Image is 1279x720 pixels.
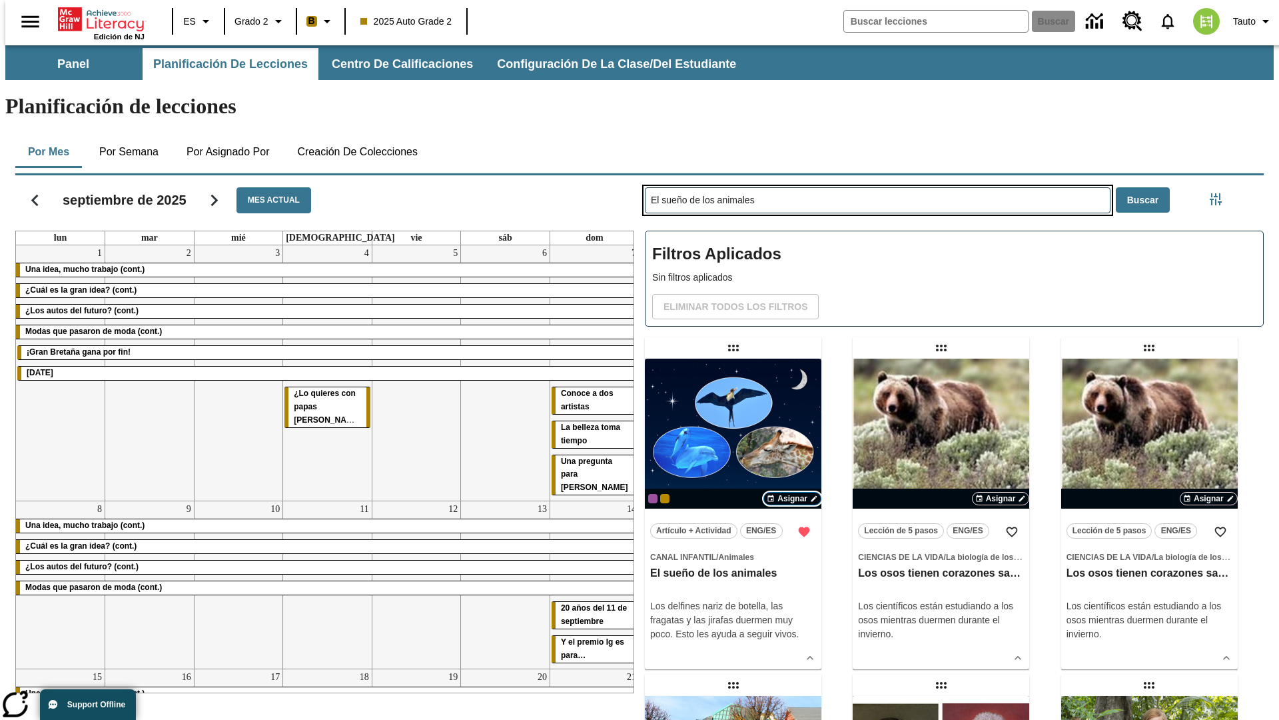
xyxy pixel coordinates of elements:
a: 4 de septiembre de 2025 [362,245,372,261]
a: Notificaciones [1150,4,1185,39]
button: Ver más [1216,648,1236,668]
button: Añadir a mis Favoritas [1208,520,1232,544]
button: ENG/ES [1154,523,1197,539]
span: Asignar [1194,493,1224,505]
span: Edición de NJ [94,33,145,41]
button: Support Offline [40,689,136,720]
div: ¿Cuál es la gran idea? (cont.) [16,284,639,297]
div: ¿Los autos del futuro? (cont.) [16,561,639,574]
span: ¿Los autos del futuro? (cont.) [25,306,139,315]
button: Seguir [197,183,231,217]
td: 8 de septiembre de 2025 [16,501,105,669]
span: Asignar [777,493,807,505]
a: 11 de septiembre de 2025 [357,501,371,517]
span: ¡Gran Bretaña gana por fin! [27,347,131,357]
button: Centro de calificaciones [321,48,484,80]
span: Ciencias de la Vida [858,553,943,562]
button: Grado: Grado 2, Elige un grado [229,9,292,33]
a: 2 de septiembre de 2025 [184,245,194,261]
h1: Planificación de lecciones [5,94,1274,119]
a: Centro de recursos, Se abrirá en una pestaña nueva. [1114,3,1150,39]
a: 19 de septiembre de 2025 [446,669,460,685]
a: 21 de septiembre de 2025 [624,669,639,685]
button: Boost El color de la clase es anaranjado claro. Cambiar el color de la clase. [301,9,340,33]
span: Conoce a dos artistas [561,389,614,411]
div: New 2025 class [660,494,669,503]
span: Configuración de la clase/del estudiante [497,57,736,72]
a: sábado [496,231,514,245]
td: 7 de septiembre de 2025 [550,245,639,501]
span: La biología de los sistemas humanos y la salud [946,553,1126,562]
span: ENG/ES [1161,524,1191,538]
div: 20 años del 11 de septiembre [552,602,638,629]
div: Lección arrastrable: El sueño de los animales [723,337,744,359]
p: Sin filtros aplicados [652,271,1256,285]
span: B [308,13,315,29]
button: Lección de 5 pasos [858,523,944,539]
div: lesson details [1061,359,1238,669]
a: viernes [408,231,424,245]
div: Lección arrastrable: Los osos tienen corazones sanos, pero ¿por qué? [1138,337,1160,359]
span: Animales [718,553,753,562]
button: Perfil/Configuración [1228,9,1279,33]
a: 6 de septiembre de 2025 [540,245,550,261]
span: Panel [57,57,89,72]
a: miércoles [228,231,248,245]
div: Una pregunta para Joplin [552,455,638,495]
a: martes [139,231,161,245]
button: Asignar Elegir fechas [1180,492,1238,505]
div: Filtros Aplicados [645,231,1264,327]
div: Portada [58,5,145,41]
img: avatar image [1193,8,1220,35]
div: Lección arrastrable: La doctora de los perezosos [1138,675,1160,696]
span: Una idea, mucho trabajo (cont.) [25,265,145,274]
td: 4 de septiembre de 2025 [283,245,372,501]
button: ENG/ES [947,523,989,539]
input: Buscar lecciones [645,188,1110,213]
span: Support Offline [67,700,125,709]
a: 8 de septiembre de 2025 [95,501,105,517]
span: Tauto [1233,15,1256,29]
div: Conoce a dos artistas [552,387,638,414]
td: 6 de septiembre de 2025 [461,245,550,501]
td: 11 de septiembre de 2025 [283,501,372,669]
button: Por asignado por [176,136,280,168]
div: Una idea, mucho trabajo (cont.) [16,263,639,277]
div: lesson details [853,359,1029,669]
h3: Los osos tienen corazones sanos, pero ¿por qué? [1066,567,1232,581]
button: Asignar Elegir fechas [763,492,821,505]
h2: Filtros Aplicados [652,238,1256,271]
span: / [1152,553,1154,562]
div: Modas que pasaron de moda (cont.) [16,581,639,595]
span: Lección de 5 pasos [1072,524,1146,538]
button: Creación de colecciones [286,136,428,168]
div: Subbarra de navegación [5,45,1274,80]
a: 17 de septiembre de 2025 [268,669,282,685]
a: 14 de septiembre de 2025 [624,501,639,517]
a: lunes [51,231,69,245]
span: Una idea, mucho trabajo (cont.) [25,521,145,530]
div: ¿Lo quieres con papas fritas? [284,387,370,427]
span: 2025 Auto Grade 2 [360,15,452,29]
span: Una idea, mucho trabajo (cont.) [25,689,145,698]
div: Modas que pasaron de moda (cont.) [16,325,639,339]
span: Día del Trabajo [27,368,53,377]
a: Centro de información [1078,3,1114,40]
button: Menú lateral de filtros [1202,186,1229,213]
span: Artículo + Actividad [656,524,731,538]
button: Planificación de lecciones [143,48,318,80]
input: Buscar campo [844,11,1028,32]
span: Ciencias de la Vida [1066,553,1152,562]
button: Asignar Elegir fechas [972,492,1030,505]
button: ENG/ES [740,523,783,539]
span: Lección de 5 pasos [864,524,938,538]
span: Canal Infantil [650,553,716,562]
div: Lección arrastrable: Los osos tienen corazones sanos, pero ¿por qué? [931,337,952,359]
a: 15 de septiembre de 2025 [90,669,105,685]
button: Ver más [1008,648,1028,668]
span: Una pregunta para Joplin [561,457,628,493]
span: ENG/ES [953,524,983,538]
a: 9 de septiembre de 2025 [184,501,194,517]
button: Ver más [800,648,820,668]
